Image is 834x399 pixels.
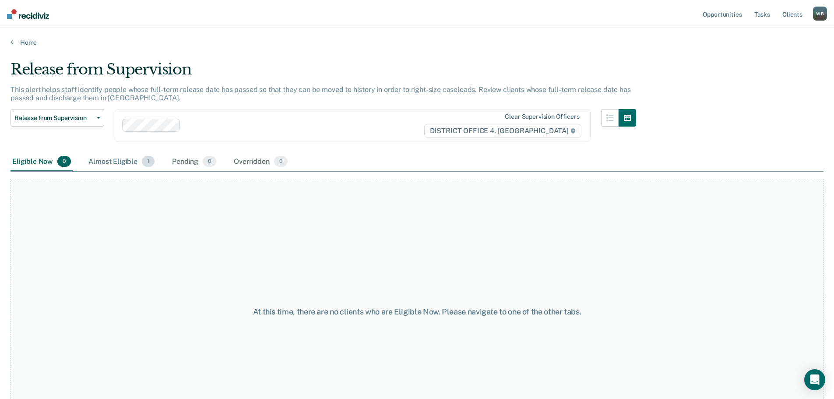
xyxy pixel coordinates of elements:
[170,152,218,172] div: Pending0
[11,60,636,85] div: Release from Supervision
[274,156,288,167] span: 0
[11,152,73,172] div: Eligible Now0
[142,156,155,167] span: 1
[804,369,825,390] div: Open Intercom Messenger
[232,152,289,172] div: Overridden0
[813,7,827,21] div: W B
[505,113,579,120] div: Clear supervision officers
[214,307,620,317] div: At this time, there are no clients who are Eligible Now. Please navigate to one of the other tabs.
[203,156,216,167] span: 0
[7,9,49,19] img: Recidiviz
[813,7,827,21] button: WB
[11,39,823,46] a: Home
[57,156,71,167] span: 0
[424,124,581,138] span: DISTRICT OFFICE 4, [GEOGRAPHIC_DATA]
[11,109,104,127] button: Release from Supervision
[87,152,156,172] div: Almost Eligible1
[14,114,93,122] span: Release from Supervision
[11,85,630,102] p: This alert helps staff identify people whose full-term release date has passed so that they can b...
